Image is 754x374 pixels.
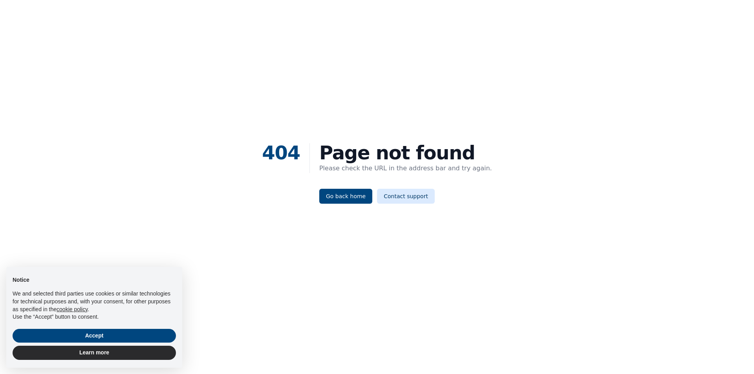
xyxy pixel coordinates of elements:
[319,164,492,173] p: Please check the URL in the address bar and try again.
[13,313,176,321] p: Use the “Accept” button to consent.
[13,290,176,313] p: We and selected third parties use cookies or similar technologies for technical purposes and, wit...
[13,276,176,284] h2: Notice
[262,143,300,204] p: 404
[57,306,88,312] a: cookie policy
[377,189,435,204] a: Contact support
[13,346,176,360] button: Learn more
[319,143,492,162] h1: Page not found
[13,329,176,343] button: Accept
[319,189,372,204] a: Go back home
